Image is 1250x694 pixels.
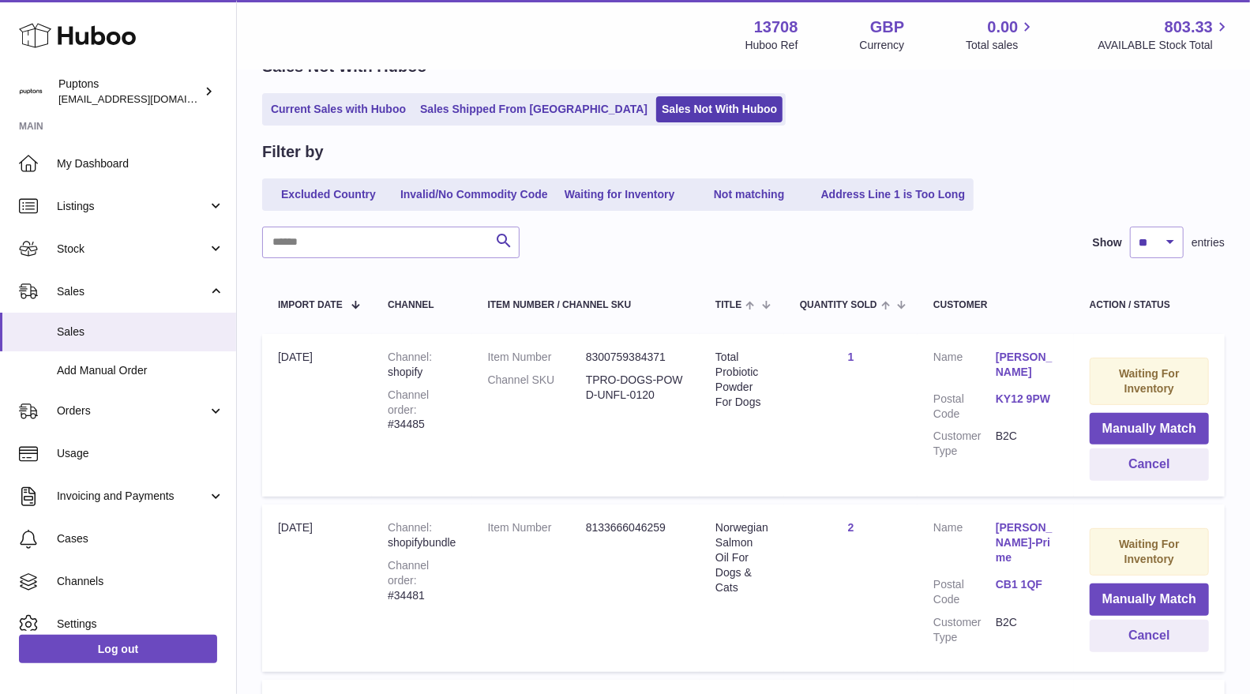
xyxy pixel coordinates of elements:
[488,373,586,403] dt: Channel SKU
[586,373,684,403] dd: TPRO-DOGS-POWD-UNFL-0120
[933,300,1058,310] div: Customer
[57,156,224,171] span: My Dashboard
[800,300,877,310] span: Quantity Sold
[966,38,1036,53] span: Total sales
[933,615,996,645] dt: Customer Type
[488,520,586,535] dt: Item Number
[933,429,996,459] dt: Customer Type
[1090,413,1209,445] button: Manually Match
[933,577,996,607] dt: Postal Code
[1119,367,1179,395] strong: Waiting For Inventory
[656,96,783,122] a: Sales Not With Huboo
[488,300,685,310] div: Item Number / Channel SKU
[754,17,798,38] strong: 13708
[1098,17,1231,53] a: 803.33 AVAILABLE Stock Total
[715,520,768,595] div: Norwegian Salmon Oil For Dogs & Cats
[933,520,996,569] dt: Name
[278,300,343,310] span: Import date
[1090,583,1209,616] button: Manually Match
[57,199,208,214] span: Listings
[265,96,411,122] a: Current Sales with Huboo
[1093,235,1122,250] label: Show
[1090,448,1209,481] button: Cancel
[996,429,1058,459] dd: B2C
[57,363,224,378] span: Add Manual Order
[388,351,432,363] strong: Channel
[745,38,798,53] div: Huboo Ref
[388,520,456,550] div: shopifybundle
[933,392,996,422] dt: Postal Code
[988,17,1019,38] span: 0.00
[265,182,392,208] a: Excluded Country
[966,17,1036,53] a: 0.00 Total sales
[870,17,904,38] strong: GBP
[488,350,586,365] dt: Item Number
[395,182,554,208] a: Invalid/No Commodity Code
[816,182,971,208] a: Address Line 1 is Too Long
[848,351,854,363] a: 1
[19,80,43,103] img: hello@puptons.com
[57,574,224,589] span: Channels
[57,403,208,418] span: Orders
[996,615,1058,645] dd: B2C
[996,520,1058,565] a: [PERSON_NAME]-Prime
[388,521,432,534] strong: Channel
[1090,620,1209,652] button: Cancel
[388,558,456,603] div: #34481
[57,617,224,632] span: Settings
[57,446,224,461] span: Usage
[848,521,854,534] a: 2
[1165,17,1213,38] span: 803.33
[58,77,201,107] div: Puptons
[586,350,684,365] dd: 8300759384371
[388,300,456,310] div: Channel
[388,350,456,380] div: shopify
[996,577,1058,592] a: CB1 1QF
[686,182,813,208] a: Not matching
[57,324,224,339] span: Sales
[57,531,224,546] span: Cases
[388,388,429,416] strong: Channel order
[996,350,1058,380] a: [PERSON_NAME]
[1098,38,1231,53] span: AVAILABLE Stock Total
[57,489,208,504] span: Invoicing and Payments
[557,182,683,208] a: Waiting for Inventory
[1090,300,1209,310] div: Action / Status
[586,520,684,535] dd: 8133666046259
[388,388,456,433] div: #34485
[415,96,653,122] a: Sales Shipped From [GEOGRAPHIC_DATA]
[715,300,741,310] span: Title
[860,38,905,53] div: Currency
[19,635,217,663] a: Log out
[388,559,429,587] strong: Channel order
[715,350,768,410] div: Total Probiotic Powder For Dogs
[262,141,324,163] h2: Filter by
[57,242,208,257] span: Stock
[996,392,1058,407] a: KY12 9PW
[262,334,372,497] td: [DATE]
[1192,235,1225,250] span: entries
[933,350,996,384] dt: Name
[57,284,208,299] span: Sales
[1119,538,1179,565] strong: Waiting For Inventory
[262,505,372,672] td: [DATE]
[58,92,232,105] span: [EMAIL_ADDRESS][DOMAIN_NAME]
